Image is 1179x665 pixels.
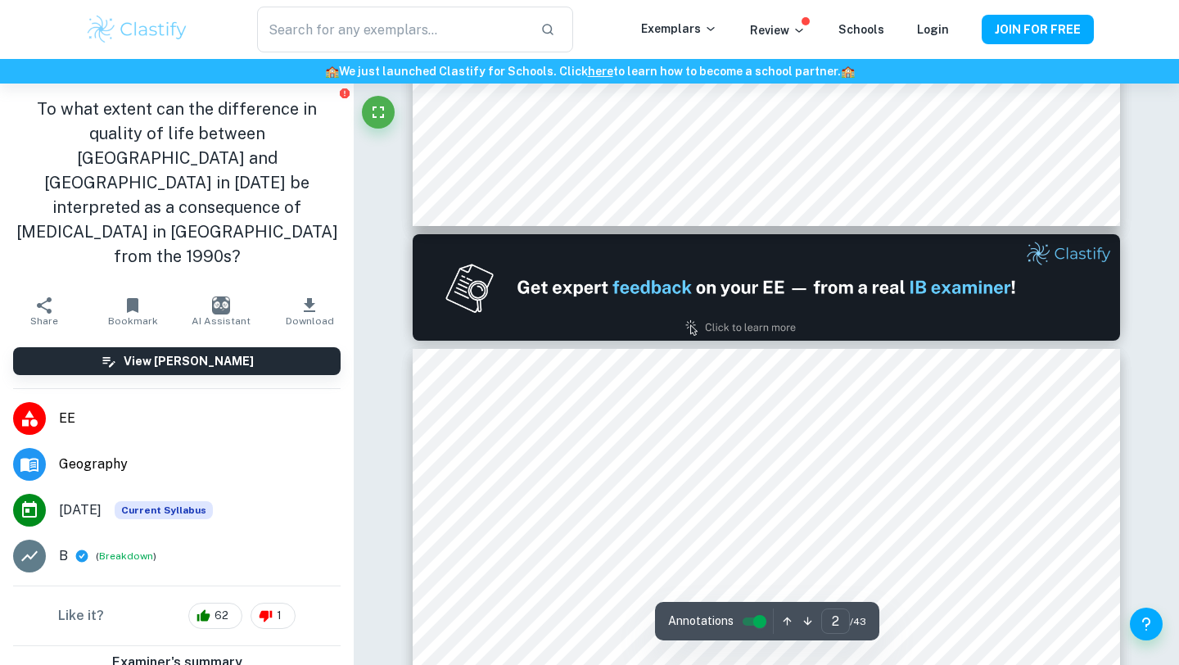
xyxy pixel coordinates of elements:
[641,20,717,38] p: Exemplars
[188,603,242,629] div: 62
[1130,608,1163,640] button: Help and Feedback
[668,613,734,630] span: Annotations
[286,315,334,327] span: Download
[108,315,158,327] span: Bookmark
[841,65,855,78] span: 🏫
[982,15,1094,44] button: JOIN FOR FREE
[115,501,213,519] div: This exemplar is based on the current syllabus. Feel free to refer to it for inspiration/ideas wh...
[588,65,613,78] a: here
[13,97,341,269] h1: To what extent can the difference in quality of life between [GEOGRAPHIC_DATA] and [GEOGRAPHIC_DA...
[206,608,237,624] span: 62
[257,7,527,52] input: Search for any exemplars...
[115,501,213,519] span: Current Syllabus
[59,409,341,428] span: EE
[212,296,230,314] img: AI Assistant
[850,614,866,629] span: / 43
[325,65,339,78] span: 🏫
[85,13,189,46] img: Clastify logo
[3,62,1176,80] h6: We just launched Clastify for Schools. Click to learn how to become a school partner.
[96,549,156,564] span: ( )
[362,96,395,129] button: Fullscreen
[59,500,102,520] span: [DATE]
[13,347,341,375] button: View [PERSON_NAME]
[917,23,949,36] a: Login
[124,352,254,370] h6: View [PERSON_NAME]
[750,21,806,39] p: Review
[88,288,177,334] button: Bookmark
[251,603,296,629] div: 1
[177,288,265,334] button: AI Assistant
[30,315,58,327] span: Share
[58,606,104,626] h6: Like it?
[265,288,354,334] button: Download
[413,234,1120,341] img: Ad
[59,455,341,474] span: Geography
[268,608,291,624] span: 1
[838,23,884,36] a: Schools
[59,546,68,566] p: B
[338,87,350,99] button: Report issue
[99,549,153,563] button: Breakdown
[192,315,251,327] span: AI Assistant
